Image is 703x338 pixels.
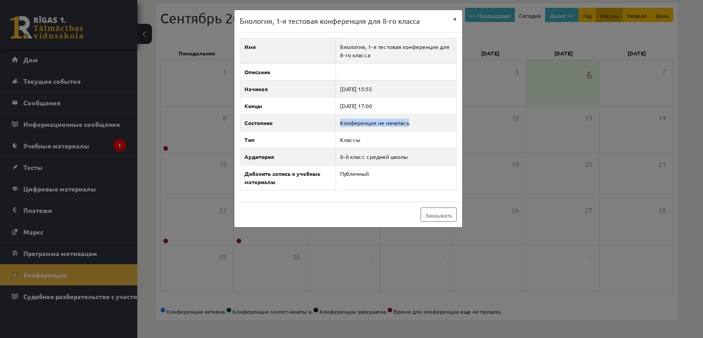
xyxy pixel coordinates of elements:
[244,68,270,76] font: Описание
[240,16,420,25] font: Биология, 1-я тестовая конференция для 8-го класса
[421,207,457,222] a: Закрывать
[244,102,262,109] font: Концы
[453,14,457,22] font: ×
[244,153,274,160] font: Аудитория
[244,170,320,185] font: Добавить запись в учебные материалы
[425,212,452,219] font: Закрывать
[340,153,408,160] font: 8-й класс средней школы
[340,102,372,109] font: [DATE] 17:00
[340,136,360,143] font: Классы
[340,85,372,93] font: [DATE] 15:55
[340,43,449,59] font: Биология, 1-я тестовая конференция для 8-го класса
[244,136,254,143] font: Тип
[244,119,273,126] font: Состояние
[340,119,409,126] font: Конференция не началась
[244,85,268,93] font: Начиная
[244,43,256,50] font: Имя
[340,170,369,177] font: Публичный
